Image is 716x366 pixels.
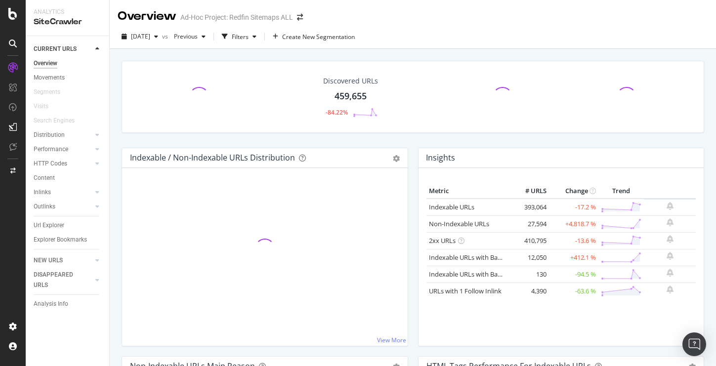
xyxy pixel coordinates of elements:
div: DISAPPEARED URLS [34,270,84,290]
a: Indexable URLs with Bad Description [429,270,537,279]
div: Discovered URLs [323,76,378,86]
a: Url Explorer [34,220,102,231]
span: 2025 Sep. 9th [131,32,150,41]
div: 459,655 [335,90,367,103]
td: +412.1 % [549,249,598,266]
td: -94.5 % [549,266,598,283]
div: Segments [34,87,60,97]
td: -17.2 % [549,199,598,216]
div: NEW URLS [34,255,63,266]
h4: Insights [426,151,455,164]
div: bell-plus [667,202,674,210]
a: Overview [34,58,102,69]
a: Outlinks [34,202,92,212]
th: Metric [426,184,510,199]
a: Visits [34,101,58,112]
div: gear [393,155,400,162]
th: # URLS [509,184,549,199]
div: Content [34,173,55,183]
a: Inlinks [34,187,92,198]
div: Performance [34,144,68,155]
div: arrow-right-arrow-left [297,14,303,21]
a: NEW URLS [34,255,92,266]
a: DISAPPEARED URLS [34,270,92,290]
a: Search Engines [34,116,84,126]
div: Movements [34,73,65,83]
a: Performance [34,144,92,155]
th: Change [549,184,598,199]
div: bell-plus [667,269,674,277]
button: [DATE] [118,29,162,44]
div: SiteCrawler [34,16,101,28]
a: HTTP Codes [34,159,92,169]
button: Create New Segmentation [269,29,359,44]
div: bell-plus [667,285,674,293]
a: Indexable URLs with Bad H1 [429,253,511,262]
div: Open Intercom Messenger [682,332,706,356]
div: -84.22% [326,108,348,117]
div: Url Explorer [34,220,64,231]
a: Explorer Bookmarks [34,235,102,245]
div: Indexable / Non-Indexable URLs Distribution [130,153,295,163]
td: 393,064 [509,199,549,216]
td: +4,818.7 % [549,215,598,232]
div: CURRENT URLS [34,44,77,54]
a: 2xx URLs [429,236,456,245]
a: View More [377,336,406,344]
td: 27,594 [509,215,549,232]
span: vs [162,32,170,41]
div: Filters [232,33,249,41]
span: Create New Segmentation [282,33,355,41]
div: HTTP Codes [34,159,67,169]
div: Overview [34,58,57,69]
a: Non-Indexable URLs [429,219,489,228]
div: Distribution [34,130,65,140]
a: URLs with 1 Follow Inlink [429,286,502,295]
div: Ad-Hoc Project: Redfin Sitemaps ALL [180,12,293,22]
td: 410,795 [509,232,549,249]
a: Content [34,173,102,183]
td: -13.6 % [549,232,598,249]
div: Analytics [34,8,101,16]
button: Filters [218,29,260,44]
td: 4,390 [509,283,549,299]
div: Overview [118,8,176,25]
td: 12,050 [509,249,549,266]
button: Previous [170,29,210,44]
a: Segments [34,87,70,97]
div: Analysis Info [34,299,68,309]
div: Visits [34,101,48,112]
div: bell-plus [667,218,674,226]
td: -63.6 % [549,283,598,299]
td: 130 [509,266,549,283]
th: Trend [598,184,644,199]
div: bell-plus [667,252,674,260]
a: Movements [34,73,102,83]
div: Outlinks [34,202,55,212]
div: Explorer Bookmarks [34,235,87,245]
a: Analysis Info [34,299,102,309]
span: Previous [170,32,198,41]
a: Distribution [34,130,92,140]
div: Search Engines [34,116,75,126]
div: Inlinks [34,187,51,198]
a: Indexable URLs [429,203,474,211]
a: CURRENT URLS [34,44,92,54]
div: bell-plus [667,235,674,243]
